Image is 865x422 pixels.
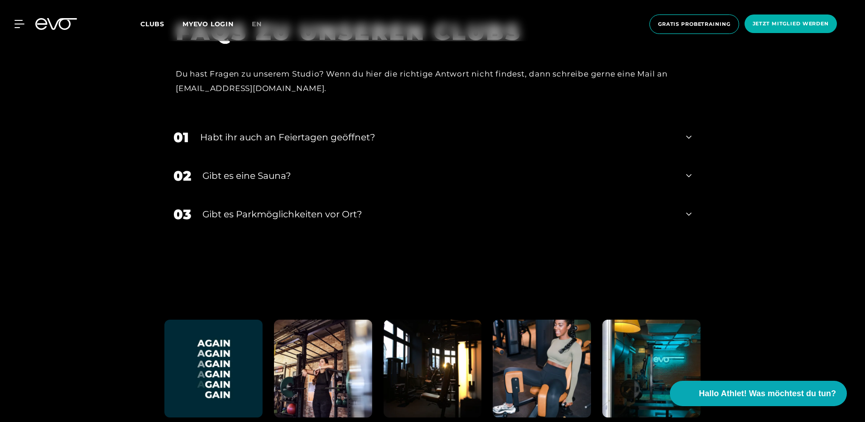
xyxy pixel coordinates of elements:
a: en [252,19,273,29]
span: Hallo Athlet! Was möchtest du tun? [699,388,836,400]
span: Jetzt Mitglied werden [753,20,829,28]
img: evofitness instagram [274,320,372,418]
div: 01 [173,127,189,148]
span: en [252,20,262,28]
span: Gratis Probetraining [658,20,730,28]
span: Clubs [140,20,164,28]
div: Habt ihr auch an Feiertagen geöffnet? [200,130,675,144]
a: Clubs [140,19,183,28]
a: Gratis Probetraining [647,14,742,34]
div: Du hast Fragen zu unserem Studio? Wenn du hier die richtige Antwort nicht findest, dann schreibe ... [176,67,678,96]
div: Gibt es Parkmöglichkeiten vor Ort? [202,207,675,221]
img: evofitness instagram [384,320,482,418]
button: Hallo Athlet! Was möchtest du tun? [670,381,847,406]
a: Jetzt Mitglied werden [742,14,840,34]
div: 02 [173,166,191,186]
a: MYEVO LOGIN [183,20,234,28]
div: 03 [173,204,191,225]
img: evofitness instagram [493,320,591,418]
div: Gibt es eine Sauna? [202,169,675,182]
img: evofitness instagram [164,320,263,418]
img: evofitness instagram [602,320,701,418]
